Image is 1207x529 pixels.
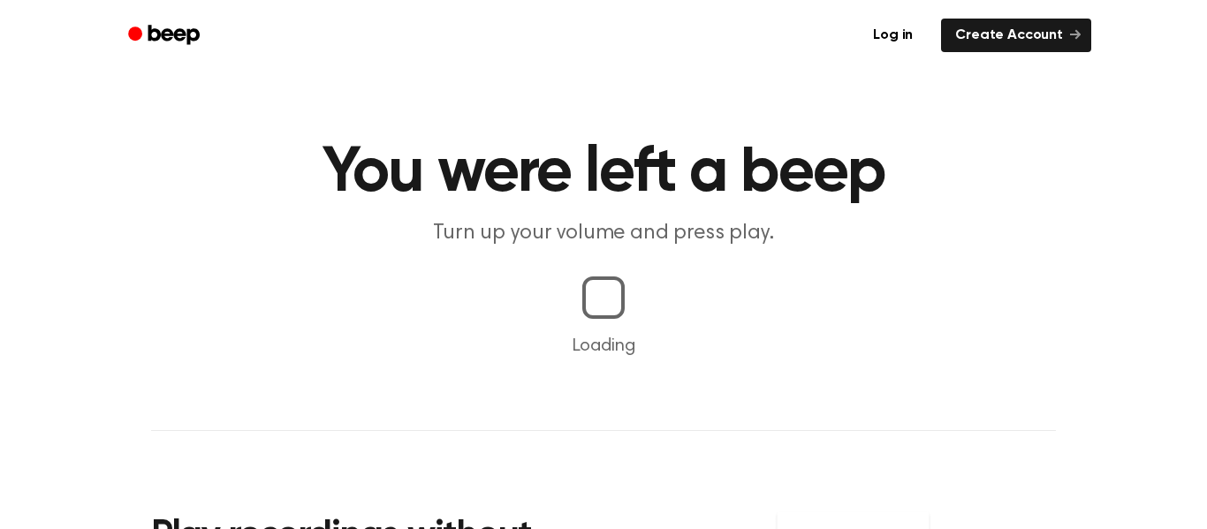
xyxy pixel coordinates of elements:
[855,15,930,56] a: Log in
[151,141,1056,205] h1: You were left a beep
[116,19,216,53] a: Beep
[264,219,943,248] p: Turn up your volume and press play.
[21,333,1186,359] p: Loading
[941,19,1091,52] a: Create Account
